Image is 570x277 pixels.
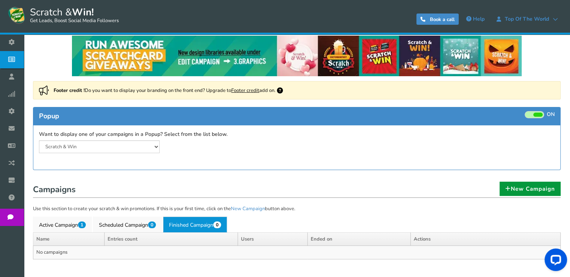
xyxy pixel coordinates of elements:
[7,6,119,24] a: Scratch &Win! Get Leads, Boost Social Media Followers
[430,16,455,23] span: Book a call
[39,111,59,120] span: Popup
[213,221,221,228] span: 0
[33,183,561,198] h1: Campaigns
[78,221,86,228] span: 1
[148,221,156,228] span: 0
[238,232,308,246] th: Users
[54,87,85,94] strong: Footer credit !
[33,81,561,99] div: Do you want to display your branding on the front end? Upgrade to add on.
[72,36,522,76] img: festival-poster-2020.webp
[547,111,555,118] span: ON
[33,217,92,232] a: Active Campaign
[93,217,162,232] a: Scheduled Campaign
[473,15,485,23] span: Help
[33,205,561,213] p: Use this section to create your scratch & win promotions. If this is your first time, click on th...
[501,16,553,22] span: Top Of The World
[7,6,26,24] img: Scratch and Win
[539,245,570,277] iframe: LiveChat chat widget
[39,131,227,138] label: Want to display one of your campaigns in a Popup? Select from the list below.
[308,232,411,246] th: Ended on
[231,205,265,212] a: New Campaign
[72,6,94,19] strong: Win!
[105,232,238,246] th: Entries count
[33,246,561,259] td: No campaigns
[30,18,119,24] small: Get Leads, Boost Social Media Followers
[231,87,259,94] a: Footer credit
[33,232,105,246] th: Name
[462,13,488,25] a: Help
[26,6,119,24] span: Scratch &
[163,217,227,232] a: Finished Campaign
[500,182,561,196] a: New Campaign
[411,232,561,246] th: Actions
[416,14,459,25] a: Book a call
